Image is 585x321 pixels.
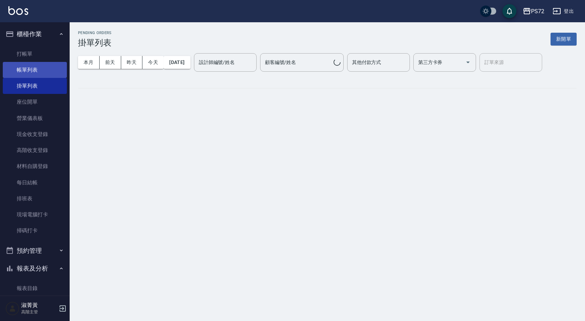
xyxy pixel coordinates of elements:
a: 營業儀表板 [3,110,67,126]
a: 高階收支登錄 [3,142,67,158]
a: 新開單 [551,35,577,42]
img: Person [6,302,19,315]
button: 新開單 [551,33,577,46]
button: 報表及分析 [3,259,67,278]
a: 現金收支登錄 [3,126,67,142]
a: 掃碼打卡 [3,223,67,239]
a: 報表目錄 [3,280,67,296]
button: 今天 [142,56,164,69]
button: 預約管理 [3,242,67,260]
button: [DATE] [164,56,190,69]
h3: 掛單列表 [78,38,112,48]
a: 現場電腦打卡 [3,207,67,223]
a: 掛單列表 [3,78,67,94]
a: 打帳單 [3,46,67,62]
div: PS72 [531,7,544,16]
button: 昨天 [121,56,143,69]
a: 帳單列表 [3,62,67,78]
a: 材料自購登錄 [3,158,67,174]
button: 櫃檯作業 [3,25,67,43]
button: save [502,4,516,18]
a: 座位開單 [3,94,67,110]
img: Logo [8,6,28,15]
button: PS72 [520,4,547,18]
button: 前天 [100,56,121,69]
button: 本月 [78,56,100,69]
a: 每日結帳 [3,175,67,191]
h5: 淑菁黃 [21,302,57,309]
h2: Pending Orders [78,31,112,35]
button: 登出 [550,5,577,18]
p: 高階主管 [21,309,57,315]
button: Open [462,57,474,68]
a: 排班表 [3,191,67,207]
